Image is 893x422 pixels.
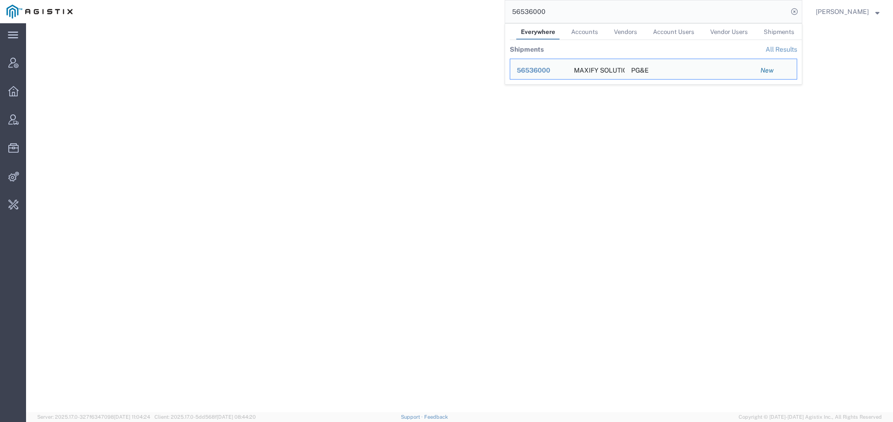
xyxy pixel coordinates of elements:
[26,23,893,412] iframe: To enrich screen reader interactions, please activate Accessibility in Grammarly extension settings
[7,5,73,19] img: logo
[401,414,424,420] a: Support
[710,28,748,35] span: Vendor Users
[816,7,869,17] span: Abbie Wilkiemeyer
[760,66,790,75] div: New
[424,414,448,420] a: Feedback
[517,67,550,74] span: 56536000
[766,46,797,53] a: View all shipments found by criterion
[571,28,598,35] span: Accounts
[574,59,619,79] div: MAXIFY SOLUTION
[114,414,150,420] span: [DATE] 11:04:24
[510,40,544,59] th: Shipments
[653,28,694,35] span: Account Users
[739,413,882,421] span: Copyright © [DATE]-[DATE] Agistix Inc., All Rights Reserved
[815,6,880,17] button: [PERSON_NAME]
[505,0,788,23] input: Search for shipment number, reference number
[517,66,561,75] div: 56536000
[614,28,637,35] span: Vendors
[217,414,256,420] span: [DATE] 08:44:20
[764,28,794,35] span: Shipments
[154,414,256,420] span: Client: 2025.17.0-5dd568f
[521,28,555,35] span: Everywhere
[37,414,150,420] span: Server: 2025.17.0-327f6347098
[510,40,802,84] table: Search Results
[631,59,649,79] div: PG&E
